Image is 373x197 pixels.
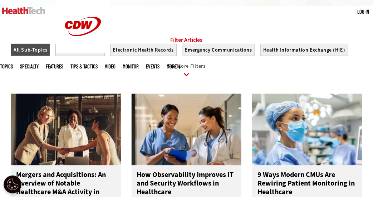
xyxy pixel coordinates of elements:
span: More [167,64,181,69]
a: Video [105,64,116,69]
img: Nurse and doctor coordinating [132,94,242,165]
a: Events [146,64,159,69]
span: Specialty [20,64,39,69]
a: Tips & Tactics [70,64,98,69]
a: See More Filters [11,63,362,83]
a: CDW [56,47,110,55]
a: MonITor [123,64,139,69]
img: nurse check monitor in the OR [252,94,362,165]
img: business leaders shake hands in conference room [11,94,121,165]
button: Open Preferences [4,176,21,193]
div: Cookie Settings [4,176,21,193]
div: User menu [358,8,369,15]
a: Features [46,64,63,69]
a: Log in [358,8,369,15]
img: Home [2,7,45,14]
